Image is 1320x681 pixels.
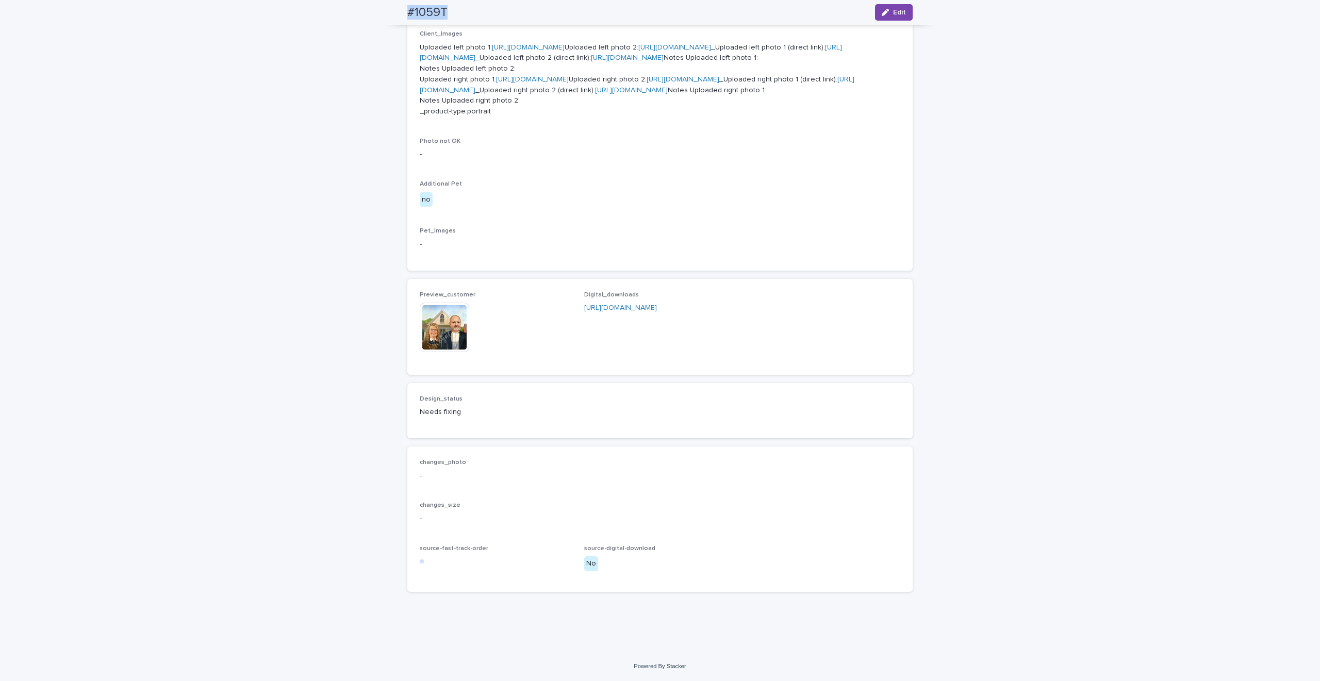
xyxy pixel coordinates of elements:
span: changes_photo [420,459,466,466]
a: [URL][DOMAIN_NAME] [420,76,854,94]
span: Pet_Images [420,228,456,234]
p: - [420,239,900,250]
div: No [584,556,598,571]
span: Preview_customer [420,292,475,298]
span: Digital_downloads [584,292,639,298]
span: source-fast-track-order [420,545,488,552]
a: [URL][DOMAIN_NAME] [638,44,711,51]
a: [URL][DOMAIN_NAME] [595,87,668,94]
a: [URL][DOMAIN_NAME] [492,44,565,51]
span: Design_status [420,396,463,402]
span: Edit [893,9,906,16]
p: Uploaded left photo 1: Uploaded left photo 2: _Uploaded left photo 1 (direct link): _Uploaded lef... [420,42,900,118]
span: changes_size [420,502,460,508]
div: no [420,192,433,207]
p: - [420,149,900,160]
a: [URL][DOMAIN_NAME] [584,304,657,311]
h2: #1059T [407,5,448,20]
p: Needs fixing [420,407,572,418]
a: [URL][DOMAIN_NAME] [591,54,664,61]
a: [URL][DOMAIN_NAME] [647,76,719,83]
span: source-digital-download [584,545,655,552]
span: Client_Images [420,31,463,37]
p: - [420,513,900,524]
p: - [420,471,900,481]
button: Edit [875,4,913,21]
span: Photo not OK [420,138,460,144]
a: Powered By Stacker [634,663,686,669]
span: Additional Pet [420,181,462,187]
a: [URL][DOMAIN_NAME] [496,76,569,83]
